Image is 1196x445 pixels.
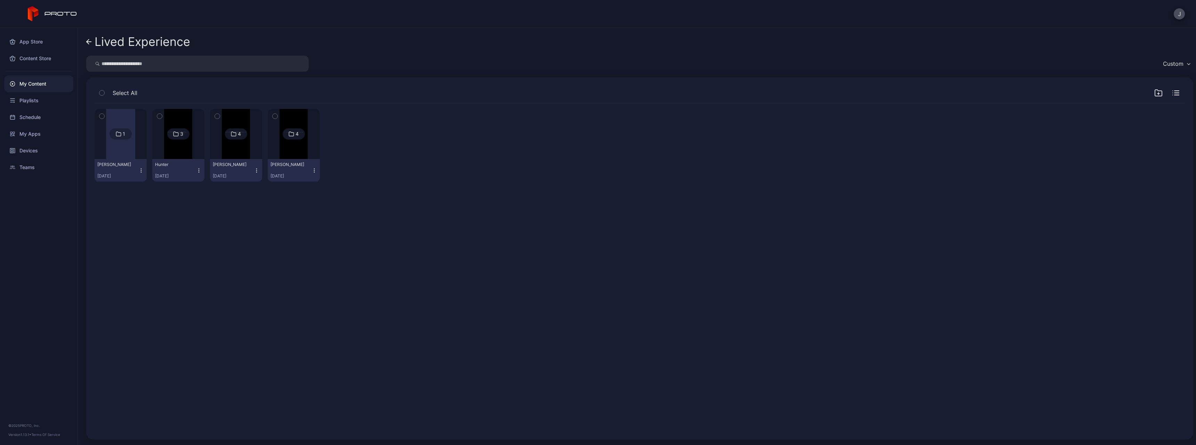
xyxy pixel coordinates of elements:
a: Playlists [4,92,73,109]
div: [DATE] [270,173,312,179]
a: My Apps [4,126,73,142]
div: 4 [238,131,241,137]
div: ALEX [270,162,309,167]
button: Hunter[DATE] [152,159,204,182]
button: [PERSON_NAME][DATE] [95,159,147,182]
div: MARY [213,162,251,167]
div: [DATE] [213,173,254,179]
span: Version 1.13.1 • [8,432,31,437]
div: [DATE] [155,173,196,179]
button: [PERSON_NAME][DATE] [268,159,320,182]
div: 3 [180,131,183,137]
button: Custom [1159,56,1193,72]
div: © 2025 PROTO, Inc. [8,423,69,428]
div: Dylan [97,162,136,167]
a: Schedule [4,109,73,126]
a: Teams [4,159,73,176]
div: Hunter [155,162,193,167]
div: [DATE] [97,173,138,179]
span: Select All [113,89,137,97]
a: Lived Experience [86,33,190,50]
a: Terms Of Service [31,432,60,437]
div: 1 [123,131,125,137]
a: Content Store [4,50,73,67]
button: [PERSON_NAME][DATE] [210,159,262,182]
div: Lived Experience [95,35,190,48]
a: My Content [4,76,73,92]
div: Custom [1163,60,1183,67]
a: App Store [4,33,73,50]
div: 4 [296,131,299,137]
button: J [1174,8,1185,19]
a: Devices [4,142,73,159]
